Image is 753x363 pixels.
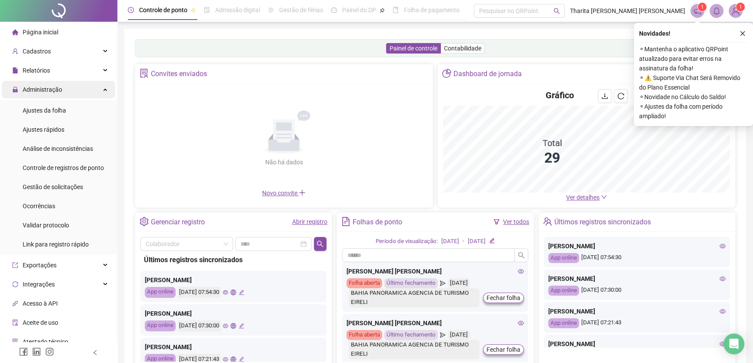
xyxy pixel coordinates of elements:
[347,266,524,276] div: [PERSON_NAME] [PERSON_NAME]
[12,48,18,54] span: user-add
[444,45,481,52] span: Contabilidade
[486,293,520,303] span: Fechar folha
[342,7,376,13] span: Painel do DP
[483,344,524,355] button: Fechar folha
[518,268,524,274] span: eye
[145,320,176,331] div: App online
[601,93,608,100] span: download
[140,217,149,226] span: setting
[23,262,57,269] span: Exportações
[518,320,524,326] span: eye
[698,3,706,11] sup: 1
[701,4,704,10] span: 1
[486,345,520,354] span: Fechar folha
[23,338,68,345] span: Atestado técnico
[739,4,742,10] span: 1
[262,190,306,196] span: Novo convite
[23,126,64,133] span: Ajustes rápidos
[12,320,18,326] span: audit
[244,157,324,167] div: Não há dados
[468,237,486,246] div: [DATE]
[12,281,18,287] span: sync
[239,290,244,295] span: edit
[145,309,322,318] div: [PERSON_NAME]
[239,356,244,362] span: edit
[230,290,236,295] span: global
[440,278,446,288] span: send
[23,107,66,114] span: Ajustes da folha
[548,306,726,316] div: [PERSON_NAME]
[23,145,93,152] span: Análise de inconsistências
[215,7,260,13] span: Admissão digital
[720,243,726,249] span: eye
[384,330,438,340] div: Último fechamento
[448,278,470,288] div: [DATE]
[12,67,18,73] span: file
[331,7,337,13] span: dashboard
[546,89,574,101] h4: Gráfico
[12,262,18,268] span: export
[543,217,552,226] span: team
[145,287,176,298] div: App online
[617,93,624,100] span: reload
[191,8,196,13] span: pushpin
[493,219,500,225] span: filter
[518,252,525,259] span: search
[548,318,726,328] div: [DATE] 07:21:43
[548,339,726,349] div: [PERSON_NAME]
[268,7,274,13] span: sun
[145,275,322,285] div: [PERSON_NAME]
[463,237,464,246] div: -
[736,3,745,11] sup: Atualize o seu contato no menu Meus Dados
[442,69,451,78] span: pie-chart
[23,48,51,55] span: Cadastros
[448,330,470,340] div: [DATE]
[151,215,205,230] div: Gerenciar registro
[279,7,323,13] span: Gestão de férias
[347,330,382,340] div: Folha aberta
[384,278,438,288] div: Último fechamento
[139,7,187,13] span: Controle de ponto
[376,237,438,246] div: Período de visualização:
[693,7,701,15] span: notification
[453,67,522,81] div: Dashboard de jornada
[639,44,748,73] span: ⚬ Mantenha o aplicativo QRPoint atualizado para evitar erros na assinatura da folha!
[639,92,748,102] span: ⚬ Novidade no Cálculo do Saldo!
[23,300,58,307] span: Acesso à API
[12,339,18,345] span: solution
[601,194,607,200] span: down
[144,254,323,265] div: Últimos registros sincronizados
[19,347,28,356] span: facebook
[570,6,685,16] span: Tharita [PERSON_NAME] [PERSON_NAME]
[23,67,50,74] span: Relatórios
[223,323,228,329] span: eye
[740,30,746,37] span: close
[639,102,748,121] span: ⚬ Ajustes da folha com período ampliado!
[292,218,327,225] a: Abrir registro
[32,347,41,356] span: linkedin
[23,29,58,36] span: Página inicial
[720,308,726,314] span: eye
[503,218,529,225] a: Ver todos
[299,189,306,196] span: plus
[23,281,55,288] span: Integrações
[23,241,89,248] span: Link para registro rápido
[720,341,726,347] span: eye
[548,286,579,296] div: App online
[566,194,600,201] span: Ver detalhes
[341,217,350,226] span: file-text
[390,45,437,52] span: Painel de controle
[23,222,69,229] span: Validar protocolo
[353,215,402,230] div: Folhas de ponto
[548,318,579,328] div: App online
[347,318,524,328] div: [PERSON_NAME] [PERSON_NAME]
[230,356,236,362] span: global
[223,356,228,362] span: eye
[23,183,83,190] span: Gestão de solicitações
[548,274,726,283] div: [PERSON_NAME]
[12,300,18,306] span: api
[12,29,18,35] span: home
[729,4,742,17] img: 58223
[347,278,382,288] div: Folha aberta
[178,287,220,298] div: [DATE] 07:54:30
